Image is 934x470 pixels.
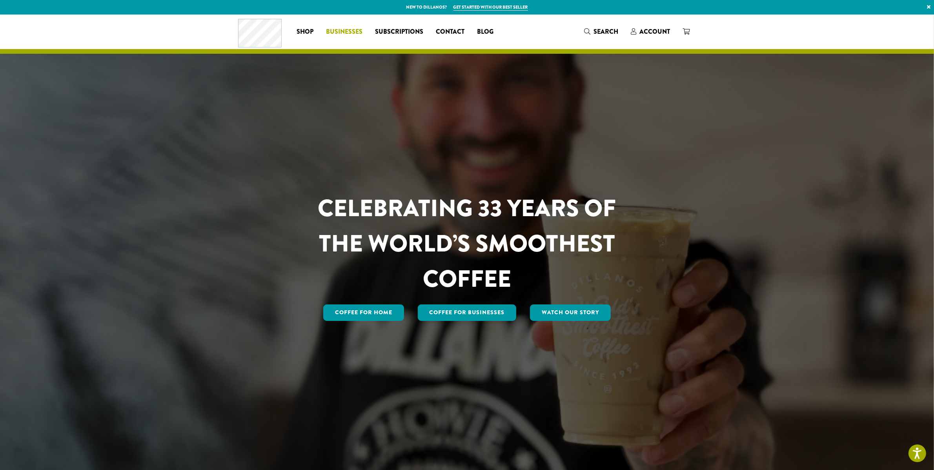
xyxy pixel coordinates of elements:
[453,4,528,11] a: Get started with our best seller
[297,27,313,37] span: Shop
[295,191,639,297] h1: CELEBRATING 33 YEARS OF THE WORLD’S SMOOTHEST COFFEE
[323,304,404,321] a: Coffee for Home
[375,27,423,37] span: Subscriptions
[594,27,618,36] span: Search
[639,27,670,36] span: Account
[290,26,320,38] a: Shop
[530,304,611,321] a: Watch Our Story
[326,27,362,37] span: Businesses
[477,27,493,37] span: Blog
[436,27,464,37] span: Contact
[418,304,517,321] a: Coffee For Businesses
[578,25,624,38] a: Search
